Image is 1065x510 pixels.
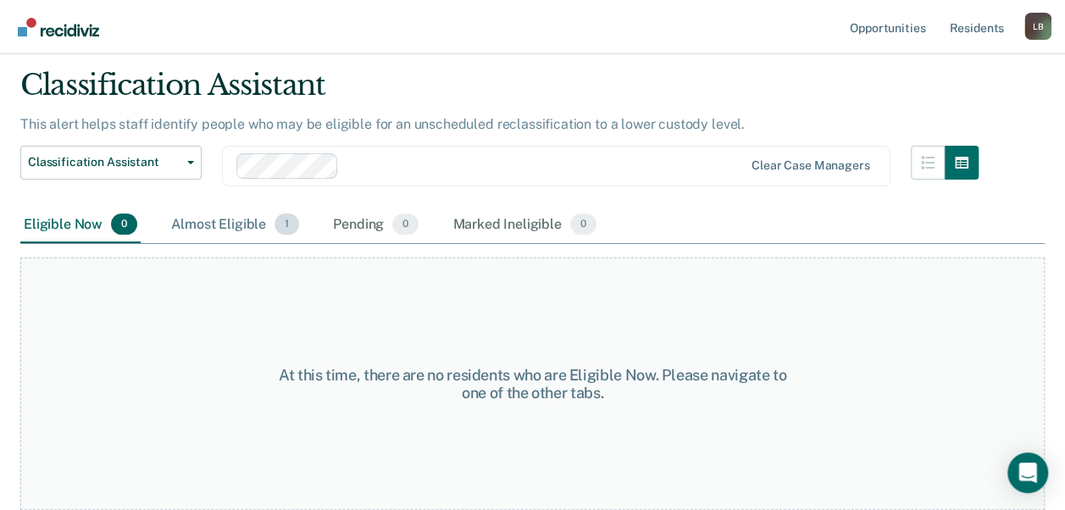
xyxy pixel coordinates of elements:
img: Recidiviz [18,18,99,36]
span: 0 [111,213,137,236]
span: Classification Assistant [28,155,180,169]
div: Eligible Now0 [20,207,141,244]
button: Profile dropdown button [1024,13,1051,40]
div: Classification Assistant [20,68,979,116]
span: 0 [570,213,596,236]
span: 0 [392,213,419,236]
button: Classification Assistant [20,146,202,180]
div: Almost Eligible1 [168,207,302,244]
div: At this time, there are no residents who are Eligible Now. Please navigate to one of the other tabs. [277,366,789,402]
span: 1 [275,213,299,236]
div: Pending0 [330,207,422,244]
p: This alert helps staff identify people who may be eligible for an unscheduled reclassification to... [20,116,745,132]
div: Marked Ineligible0 [449,207,600,244]
div: L B [1024,13,1051,40]
div: Clear case managers [752,158,869,173]
div: Open Intercom Messenger [1007,452,1048,493]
